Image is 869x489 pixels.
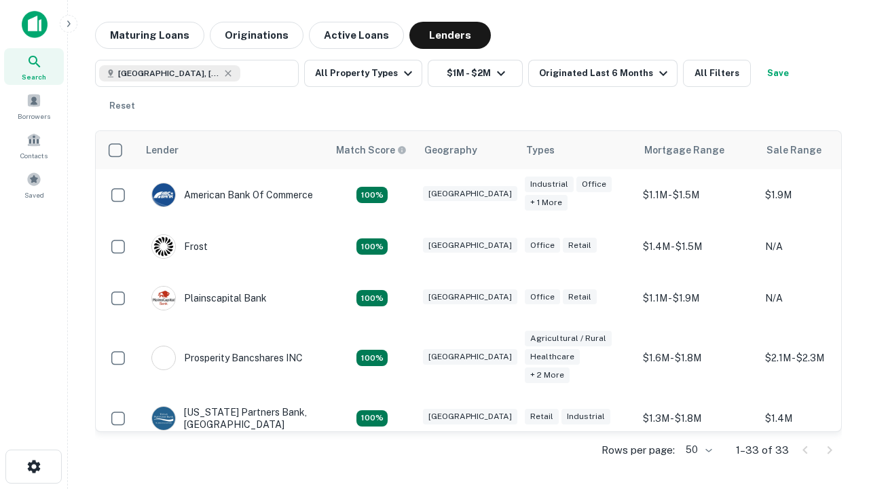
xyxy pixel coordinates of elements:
[356,410,388,427] div: Matching Properties: 4, hasApolloMatch: undefined
[602,442,675,458] p: Rows per page:
[428,60,523,87] button: $1M - $2M
[561,409,610,424] div: Industrial
[801,380,869,446] iframe: Chat Widget
[118,67,220,79] span: [GEOGRAPHIC_DATA], [GEOGRAPHIC_DATA], [GEOGRAPHIC_DATA]
[151,406,314,431] div: [US_STATE] Partners Bank, [GEOGRAPHIC_DATA]
[4,127,64,164] a: Contacts
[138,131,328,169] th: Lender
[526,142,555,158] div: Types
[525,238,560,253] div: Office
[525,349,580,365] div: Healthcare
[151,286,267,310] div: Plainscapital Bank
[356,187,388,203] div: Matching Properties: 3, hasApolloMatch: undefined
[736,442,789,458] p: 1–33 of 33
[152,235,175,258] img: picture
[336,143,407,158] div: Capitalize uses an advanced AI algorithm to match your search with the best lender. The match sco...
[423,409,517,424] div: [GEOGRAPHIC_DATA]
[636,221,758,272] td: $1.4M - $1.5M
[210,22,303,49] button: Originations
[4,166,64,203] a: Saved
[636,393,758,444] td: $1.3M - $1.8M
[636,169,758,221] td: $1.1M - $1.5M
[95,22,204,49] button: Maturing Loans
[423,349,517,365] div: [GEOGRAPHIC_DATA]
[636,324,758,393] td: $1.6M - $1.8M
[309,22,404,49] button: Active Loans
[636,272,758,324] td: $1.1M - $1.9M
[356,290,388,306] div: Matching Properties: 3, hasApolloMatch: undefined
[4,48,64,85] a: Search
[766,142,821,158] div: Sale Range
[152,183,175,206] img: picture
[416,131,518,169] th: Geography
[525,367,570,383] div: + 2 more
[423,238,517,253] div: [GEOGRAPHIC_DATA]
[409,22,491,49] button: Lenders
[24,189,44,200] span: Saved
[336,143,404,158] h6: Match Score
[525,289,560,305] div: Office
[636,131,758,169] th: Mortgage Range
[20,150,48,161] span: Contacts
[756,60,800,87] button: Save your search to get updates of matches that match your search criteria.
[525,409,559,424] div: Retail
[423,186,517,202] div: [GEOGRAPHIC_DATA]
[576,177,612,192] div: Office
[146,142,179,158] div: Lender
[304,60,422,87] button: All Property Types
[563,289,597,305] div: Retail
[4,88,64,124] a: Borrowers
[22,11,48,38] img: capitalize-icon.png
[525,177,574,192] div: Industrial
[563,238,597,253] div: Retail
[525,331,612,346] div: Agricultural / Rural
[644,142,724,158] div: Mortgage Range
[152,346,175,369] img: picture
[356,238,388,255] div: Matching Properties: 3, hasApolloMatch: undefined
[424,142,477,158] div: Geography
[22,71,46,82] span: Search
[423,289,517,305] div: [GEOGRAPHIC_DATA]
[151,346,303,370] div: Prosperity Bancshares INC
[525,195,568,211] div: + 1 more
[328,131,416,169] th: Capitalize uses an advanced AI algorithm to match your search with the best lender. The match sco...
[539,65,671,81] div: Originated Last 6 Months
[528,60,678,87] button: Originated Last 6 Months
[152,287,175,310] img: picture
[151,234,208,259] div: Frost
[683,60,751,87] button: All Filters
[518,131,636,169] th: Types
[152,407,175,430] img: picture
[356,350,388,366] div: Matching Properties: 5, hasApolloMatch: undefined
[680,440,714,460] div: 50
[100,92,144,120] button: Reset
[18,111,50,122] span: Borrowers
[151,183,313,207] div: American Bank Of Commerce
